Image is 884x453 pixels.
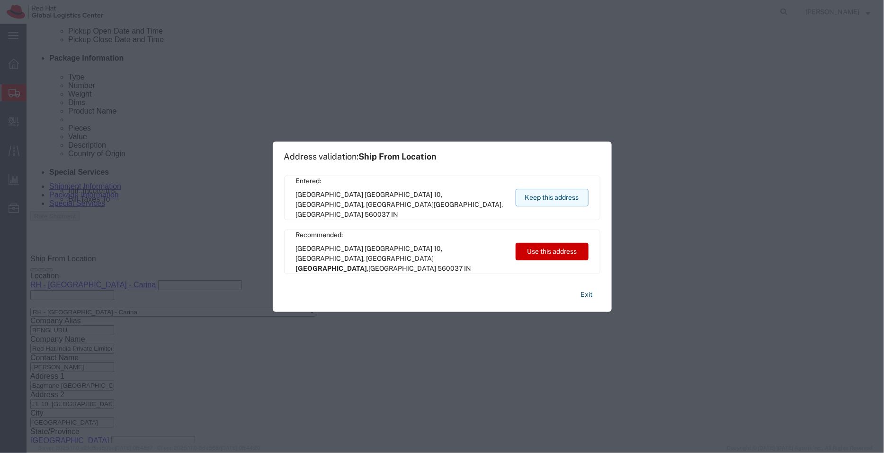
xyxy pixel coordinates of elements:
span: [GEOGRAPHIC_DATA] [GEOGRAPHIC_DATA] 10, [GEOGRAPHIC_DATA], [GEOGRAPHIC_DATA] , [296,190,507,220]
button: Exit [573,286,600,303]
h1: Address validation: [284,151,437,162]
button: Use this address [516,243,589,260]
span: [GEOGRAPHIC_DATA] [GEOGRAPHIC_DATA] 10, [GEOGRAPHIC_DATA], [GEOGRAPHIC_DATA] , [296,244,507,274]
span: Recommended: [296,230,507,240]
span: [GEOGRAPHIC_DATA] [296,211,364,218]
span: Ship From Location [359,151,437,161]
span: Entered: [296,176,507,186]
span: 560037 [365,211,390,218]
span: [GEOGRAPHIC_DATA] [434,201,502,208]
button: Keep this address [516,189,589,206]
span: [GEOGRAPHIC_DATA] [296,265,367,272]
span: IN [464,265,472,272]
span: [GEOGRAPHIC_DATA] [369,265,437,272]
span: IN [392,211,399,218]
span: 560037 [438,265,463,272]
